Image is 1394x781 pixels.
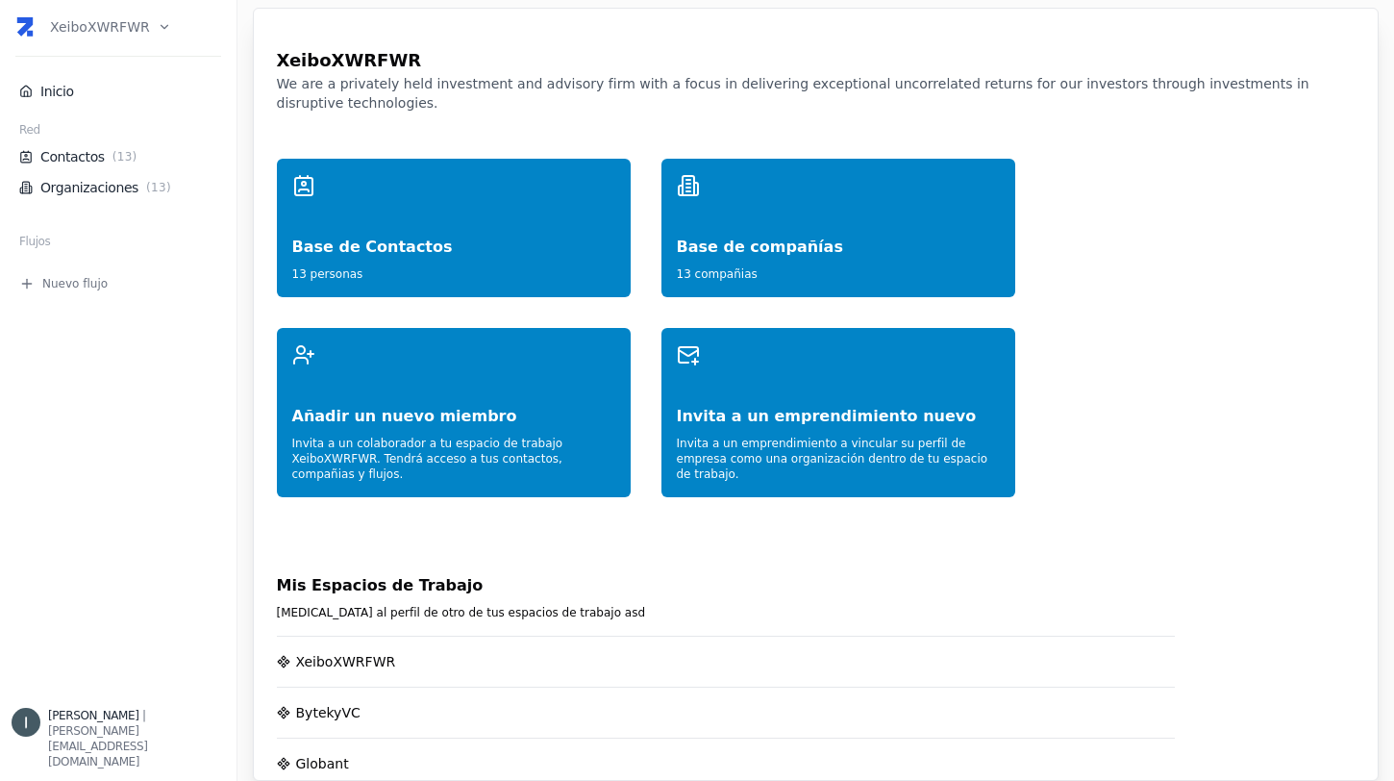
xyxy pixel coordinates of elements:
div: XeiboXWRFWR [296,652,396,671]
div: [MEDICAL_DATA] al perfil de otro de tus espacios de trabajo [277,597,1176,620]
button: XeiboXWRFWR [50,6,171,48]
div: 13 compañias [677,259,1000,282]
div: [PERSON_NAME][EMAIL_ADDRESS][DOMAIN_NAME] [48,723,225,769]
a: Base de Contactos13 personas [277,159,631,297]
a: Organizaciones(13) [19,178,217,197]
a: Invita a un emprendimiento nuevoInvita a un emprendimiento a vincular su perfil de empresa como u... [661,328,1015,497]
a: Contactos(13) [19,147,217,166]
a: Inicio [19,82,217,101]
div: BytekyVC [296,703,361,722]
div: Añadir un nuevo miembro [292,366,615,428]
span: ( 13 ) [142,180,175,195]
div: We are a privately held investment and advisory firm with a focus in delivering exceptional uncor... [277,74,1356,128]
div: Red [12,122,225,141]
div: Invita a un emprendimiento nuevo [677,366,1000,428]
span: asd [625,606,645,619]
div: Base de compañías [677,197,1000,259]
div: Mis Espacios de Trabajo [277,574,1176,597]
span: [PERSON_NAME] [48,709,138,722]
div: 13 personas [292,259,615,282]
div: Globant [296,754,349,773]
div: Base de Contactos [292,197,615,259]
div: XeiboXWRFWR [277,32,1356,74]
div: Invita a un emprendimiento a vincular su perfil de empresa como una organización dentro de tu esp... [677,428,1000,482]
span: ( 13 ) [109,149,141,164]
button: Nuevo flujo [12,276,225,291]
a: Añadir un nuevo miembroInvita a un colaborador a tu espacio de trabajo XeiboXWRFWR. Tendrá acceso... [277,328,631,497]
div: Invita a un colaborador a tu espacio de trabajo XeiboXWRFWR . Tendrá acceso a tus contactos, comp... [292,428,615,482]
span: Flujos [19,234,50,249]
div: | [48,708,225,723]
a: Base de compañías13 compañias [661,159,1015,297]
